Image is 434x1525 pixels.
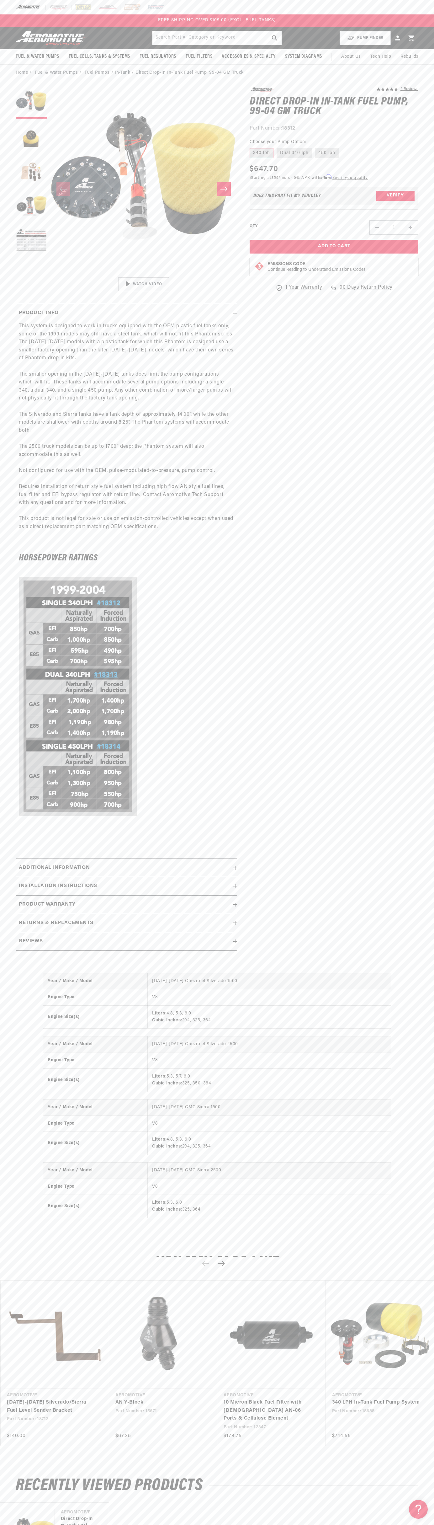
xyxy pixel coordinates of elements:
p: Starting at /mo or 0% APR with . [250,175,368,181]
a: 340 LPH In-Tank Fuel Pump System [332,1399,422,1407]
button: Emissions CodeContinue Reading to Understand Emissions Codes [267,261,366,273]
a: Fuel Pumps [85,69,110,76]
strong: 18312 [282,126,295,131]
button: PUMP FINDER [340,31,391,45]
p: Continue Reading to Understand Emissions Codes [267,267,366,273]
label: QTY [250,224,257,229]
span: $59 [272,176,279,180]
button: Slide right [217,182,231,196]
strong: Cubic Inches: [152,1144,182,1149]
a: AN Y-Block [115,1399,205,1407]
span: Rebuilds [400,53,419,60]
h2: Installation Instructions [19,882,97,890]
span: Fuel Cells, Tanks & Systems [69,53,130,60]
td: 5.3, 5.7, 6.0 325, 350, 364 [148,1068,391,1091]
strong: Liters: [152,1200,167,1205]
th: Engine Type [43,1179,147,1195]
div: Does This part fit My vehicle? [253,193,321,198]
h2: Additional information [19,864,90,872]
a: 90 Days Return Policy [330,284,393,298]
summary: Installation Instructions [16,877,237,895]
li: In-Tank [115,69,135,76]
a: 1 Year Warranty [275,284,322,292]
summary: Fuel Filters [181,49,217,64]
strong: Liters: [152,1137,167,1142]
td: V8 [148,1052,391,1068]
th: Engine Size(s) [43,1005,147,1028]
button: Verify [376,191,415,201]
h2: Returns & replacements [19,919,93,927]
a: See if you qualify - Learn more about Affirm Financing (opens in modal) [332,176,368,180]
summary: Reviews [16,932,237,950]
button: Load image 1 in gallery view [16,87,47,119]
td: [DATE]-[DATE] Chevrolet Silverado 2500 [148,1036,391,1052]
th: Engine Size(s) [43,1195,147,1218]
p: This system is designed to work in trucks equipped with the OEM plastic fuel tanks only; some of ... [19,322,234,539]
h2: You may also like [16,1256,418,1271]
td: 5.3, 6.0 325, 364 [148,1195,391,1218]
td: 4.8, 5.3, 6.0 294, 325, 364 [148,1005,391,1028]
div: Part Number: [250,125,418,133]
summary: Returns & replacements [16,914,237,932]
td: [DATE]-[DATE] GMC Sierra 2500 [148,1163,391,1179]
button: Next slide [214,1257,228,1271]
span: $647.70 [250,163,278,175]
summary: Fuel & Water Pumps [11,49,64,64]
summary: Fuel Cells, Tanks & Systems [64,49,135,64]
th: Engine Type [43,1052,147,1068]
a: About Us [336,49,366,64]
button: Slide left [56,182,70,196]
span: 90 Days Return Policy [340,284,393,298]
button: Load image 5 in gallery view [16,225,47,257]
td: V8 [148,1179,391,1195]
span: Fuel Filters [186,53,212,60]
td: [DATE]-[DATE] Chevrolet Silverado 1500 [148,973,391,989]
span: 1 Year Warranty [285,284,322,292]
h2: Product Info [19,309,58,317]
h2: Recently Viewed Products [16,1478,418,1493]
media-gallery: Gallery Viewer [16,87,237,291]
legend: Choose your Pump Option: [250,139,307,145]
button: Load image 4 in gallery view [16,191,47,222]
summary: System Diagrams [280,49,327,64]
td: V8 [148,1116,391,1132]
th: Engine Size(s) [43,1068,147,1091]
summary: Product warranty [16,896,237,914]
td: V8 [148,989,391,1005]
span: Fuel & Water Pumps [16,53,59,60]
a: Fuel & Water Pumps [35,69,78,76]
li: Direct Drop-In In-Tank Fuel Pump, 99-04 GM Truck [135,69,244,76]
nav: breadcrumbs [16,69,418,76]
a: [DATE]-[DATE] Silverado/Sierra Fuel Level Sender Bracket [7,1399,97,1415]
input: Search by Part Number, Category or Keyword [152,31,282,45]
td: 4.8, 5.3, 6.0 294, 325, 364 [148,1132,391,1154]
label: 450 lph [315,148,339,158]
strong: Cubic Inches: [152,1207,182,1212]
h2: Product warranty [19,901,76,909]
th: Engine Size(s) [43,1132,147,1154]
summary: Rebuilds [396,49,423,64]
a: Home [16,69,28,76]
a: 2 reviews [400,87,418,92]
strong: Cubic Inches: [152,1018,182,1023]
strong: Emissions Code [267,262,305,266]
summary: Accessories & Specialty [217,49,280,64]
summary: Additional information [16,859,237,877]
label: 340 lph [250,148,273,158]
th: Year / Make / Model [43,1036,147,1052]
summary: Tech Help [366,49,396,64]
a: 10 Micron Black Fuel Filter with [DEMOGRAPHIC_DATA] AN-06 Ports & Cellulose Element [224,1399,313,1423]
h2: Reviews [19,937,43,945]
th: Engine Type [43,989,147,1005]
th: Year / Make / Model [43,973,147,989]
span: Fuel Regulators [140,53,176,60]
strong: Cubic Inches: [152,1081,182,1086]
button: Add to Cart [250,240,418,254]
span: Accessories & Specialty [222,53,276,60]
span: About Us [341,54,361,59]
button: Load image 3 in gallery view [16,156,47,188]
img: Aeromotive [13,31,92,45]
summary: Fuel Regulators [135,49,181,64]
th: Year / Make / Model [43,1163,147,1179]
strong: Liters: [152,1011,167,1016]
